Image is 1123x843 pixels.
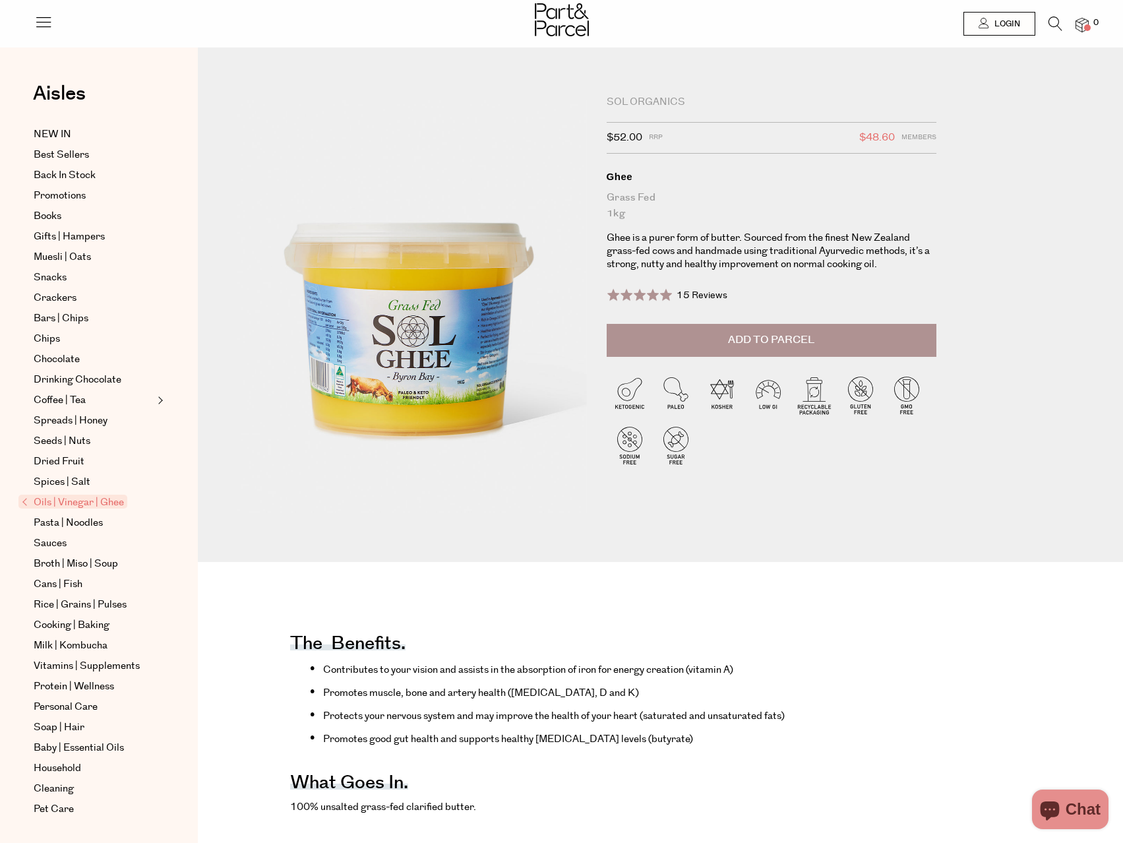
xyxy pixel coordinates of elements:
[34,638,154,654] a: Milk | Kombucha
[607,96,936,109] div: Sol Organics
[323,732,693,746] span: Promotes good gut health and supports healthy [MEDICAL_DATA] levels (butyrate)
[34,352,154,367] a: Chocolate
[34,740,124,756] span: Baby | Essential Oils
[653,372,699,418] img: P_P-ICONS-Live_Bec_V11_Paleo.svg
[34,168,154,183] a: Back In Stock
[991,18,1020,30] span: Login
[34,679,114,695] span: Protein | Wellness
[34,229,154,245] a: Gifts | Hampers
[34,781,74,797] span: Cleaning
[34,311,88,327] span: Bars | Chips
[34,331,154,347] a: Chips
[34,597,154,613] a: Rice | Grains | Pulses
[34,433,154,449] a: Seeds | Nuts
[34,311,154,327] a: Bars | Chips
[34,290,76,306] span: Crackers
[34,536,154,551] a: Sauces
[34,536,67,551] span: Sauces
[34,168,96,183] span: Back In Stock
[34,699,154,715] a: Personal Care
[34,761,154,776] a: Household
[1076,18,1089,32] a: 0
[34,372,154,388] a: Drinking Chocolate
[34,270,154,286] a: Snacks
[290,780,408,790] h4: What goes in.
[34,249,154,265] a: Muesli | Oats
[33,84,86,117] a: Aisles
[34,352,80,367] span: Chocolate
[34,801,154,817] a: Pet Care
[653,422,699,468] img: P_P-ICONS-Live_Bec_V11_Sugar_Free.svg
[791,372,837,418] img: P_P-ICONS-Live_Bec_V11_Recyclable_Packaging.svg
[34,127,71,142] span: NEW IN
[34,617,109,633] span: Cooking | Baking
[34,515,103,531] span: Pasta | Noodles
[607,170,936,183] div: Ghee
[34,413,154,429] a: Spreads | Honey
[34,290,154,306] a: Crackers
[34,392,86,408] span: Coffee | Tea
[34,392,154,408] a: Coffee | Tea
[607,190,936,222] div: Grass Fed 1kg
[34,658,140,674] span: Vitamins | Supplements
[154,392,164,408] button: Expand/Collapse Coffee | Tea
[34,781,154,797] a: Cleaning
[290,641,406,650] h4: The benefits.
[34,658,154,674] a: Vitamins | Supplements
[34,740,154,756] a: Baby | Essential Oils
[745,372,791,418] img: P_P-ICONS-Live_Bec_V11_Low_Gi.svg
[237,100,587,513] img: Ghee
[607,129,642,146] span: $52.00
[837,372,884,418] img: P_P-ICONS-Live_Bec_V11_Gluten_Free.svg
[34,720,84,735] span: Soap | Hair
[34,270,67,286] span: Snacks
[34,433,90,449] span: Seeds | Nuts
[728,332,814,348] span: Add to Parcel
[34,720,154,735] a: Soap | Hair
[34,188,86,204] span: Promotions
[34,679,154,695] a: Protein | Wellness
[34,331,60,347] span: Chips
[34,127,154,142] a: NEW IN
[290,800,476,814] span: 100% unsalted grass-fed clarified butter.
[34,577,82,592] span: Cans | Fish
[677,289,727,302] span: 15 Reviews
[699,372,745,418] img: P_P-ICONS-Live_Bec_V11_Kosher.svg
[535,3,589,36] img: Part&Parcel
[901,129,936,146] span: Members
[34,229,105,245] span: Gifts | Hampers
[607,232,936,271] p: Ghee is a purer form of butter. Sourced from the finest New Zealand grass-fed cows and handmade u...
[34,556,118,572] span: Broth | Miso | Soup
[34,638,107,654] span: Milk | Kombucha
[34,249,91,265] span: Muesli | Oats
[34,699,98,715] span: Personal Care
[34,515,154,531] a: Pasta | Noodles
[34,761,81,776] span: Household
[33,79,86,108] span: Aisles
[34,454,154,470] a: Dried Fruit
[649,129,663,146] span: RRP
[22,495,154,511] a: Oils | Vinegar | Ghee
[34,801,74,817] span: Pet Care
[34,474,90,490] span: Spices | Salt
[34,147,154,163] a: Best Sellers
[34,413,107,429] span: Spreads | Honey
[34,454,84,470] span: Dried Fruit
[34,372,121,388] span: Drinking Chocolate
[34,474,154,490] a: Spices | Salt
[859,129,895,146] span: $48.60
[34,188,154,204] a: Promotions
[607,422,653,468] img: P_P-ICONS-Live_Bec_V11_Sodium_Free.svg
[1028,790,1112,832] inbox-online-store-chat: Shopify online store chat
[323,686,639,700] span: Promotes muscle, bone and artery health ([MEDICAL_DATA], D and K)
[607,324,936,357] button: Add to Parcel
[34,208,61,224] span: Books
[34,597,127,613] span: Rice | Grains | Pulses
[34,577,154,592] a: Cans | Fish
[607,372,653,418] img: P_P-ICONS-Live_Bec_V11_Ketogenic.svg
[963,12,1035,36] a: Login
[18,495,127,509] span: Oils | Vinegar | Ghee
[323,709,785,723] span: Protects your nervous system and may improve the health of your heart (saturated and unsaturated ...
[34,556,154,572] a: Broth | Miso | Soup
[34,617,154,633] a: Cooking | Baking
